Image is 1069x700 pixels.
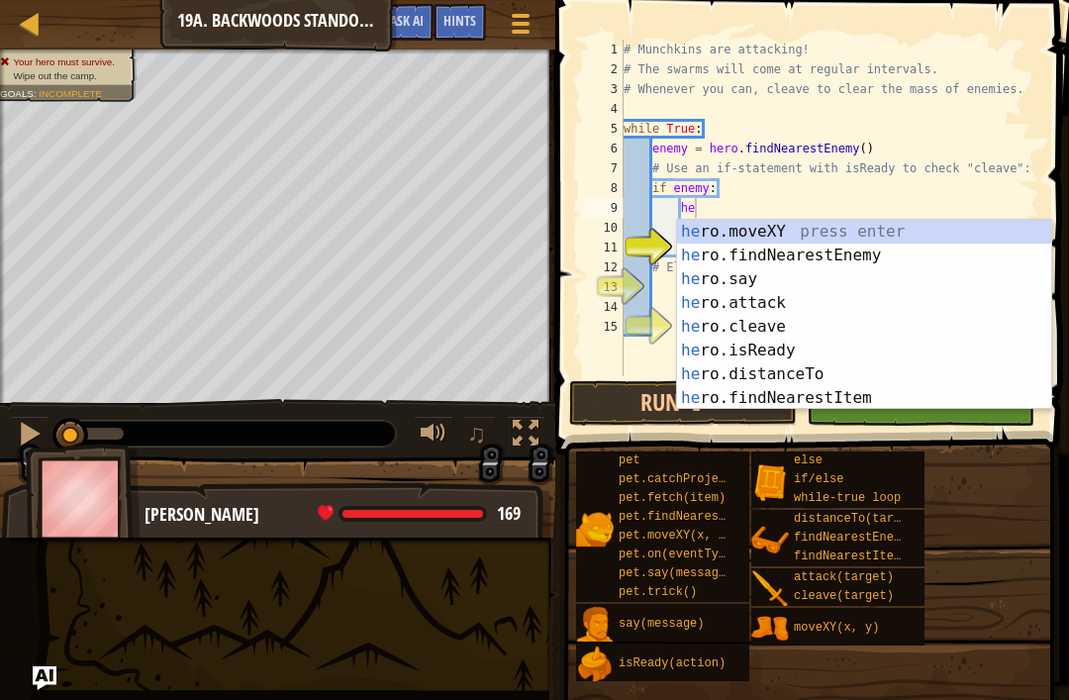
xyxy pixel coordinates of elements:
div: 10 [583,218,624,238]
span: pet.findNearestByType(type) [619,510,811,524]
div: 8 [583,178,624,198]
span: Hints [443,11,476,30]
span: pet.moveXY(x, y) [619,529,732,543]
button: Run ⇧↵ [569,380,797,426]
span: Incomplete [39,88,102,99]
span: pet [619,453,640,467]
img: portrait.png [751,463,789,501]
div: 11 [583,238,624,257]
button: Adjust volume [414,416,453,456]
img: portrait.png [576,606,614,644]
img: portrait.png [751,522,789,559]
div: [PERSON_NAME] [145,502,535,528]
span: findNearestItem() [794,550,915,563]
span: if/else [794,472,843,486]
div: 14 [583,297,624,317]
span: else [794,453,823,467]
button: Ask AI [380,4,434,41]
span: pet.on(eventType, handler) [619,548,804,561]
span: pet.catchProjectile(arrow) [619,472,804,486]
button: Ask AI [33,666,56,690]
span: say(message) [619,617,704,631]
img: portrait.png [576,646,614,683]
span: pet.say(message) [619,566,732,580]
img: portrait.png [751,610,789,648]
span: cleave(target) [794,589,894,603]
div: 7 [583,158,624,178]
div: 4 [583,99,624,119]
span: : [34,88,39,99]
span: while-true loop [794,491,901,505]
span: 169 [497,501,521,526]
div: 12 [583,257,624,277]
button: Toggle fullscreen [506,416,545,456]
span: Submit [897,391,945,413]
div: 9 [583,198,624,218]
div: 2 [583,59,624,79]
span: pet.trick() [619,585,697,599]
div: 1 [583,40,624,59]
button: ⌘ + P: Pause [10,416,49,456]
span: findNearestEnemy() [794,531,923,545]
div: 3 [583,79,624,99]
img: portrait.png [751,570,789,608]
div: 13 [583,277,624,297]
span: attack(target) [794,570,894,584]
span: distanceTo(target) [794,512,923,526]
img: portrait.png [576,510,614,548]
span: Your hero must survive. [13,56,115,67]
img: thang_avatar_frame.png [26,444,141,553]
span: Wipe out the camp. [13,70,96,81]
span: isReady(action) [619,656,726,670]
div: health: 169 / 169 [318,505,521,523]
div: 6 [583,139,624,158]
button: Show game menu [496,4,545,50]
div: 15 [583,317,624,337]
div: 5 [583,119,624,139]
span: moveXY(x, y) [794,621,879,635]
span: pet.fetch(item) [619,491,726,505]
span: ♫ [467,419,487,449]
button: ♫ [463,416,497,456]
span: Ask AI [390,11,424,30]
